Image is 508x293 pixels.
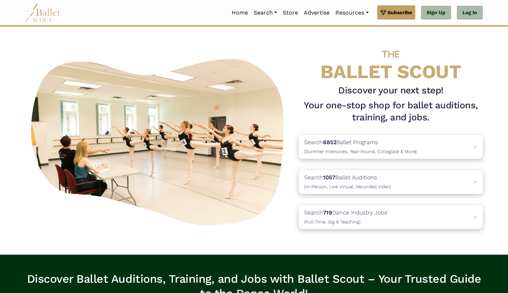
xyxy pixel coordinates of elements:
a: Subscribe [377,5,415,20]
b: 6852 [323,139,336,146]
p: Search Ballet Programs [304,138,417,156]
b: 719 [323,209,332,216]
a: Advertise [301,5,333,20]
img: gem.svg [380,9,386,16]
a: Search1057Ballet Auditions(In-Person, Live Virtual, Recorded Video) > [299,170,483,194]
a: Store [280,5,301,20]
p: Search Ballet Auditions [304,173,391,191]
span: (Summer Intensives, Year-Round, Collegiate & More) [304,149,417,154]
a: Log In [457,6,483,20]
h3: Discover your next step! [299,85,483,97]
a: Home [229,5,251,20]
a: Search [251,5,280,20]
a: Resources [333,5,371,20]
img: A group of ballerinas talking to each other in a ballet studio [25,51,293,230]
a: Search719Dance Industry Jobs(Full-Time, Gig & Teaching) > [299,205,483,229]
span: > [474,179,477,185]
h4: BALLET SCOUT [299,41,483,82]
p: Search Dance Industry Jobs [304,208,387,226]
span: Subscribe [388,9,412,16]
span: > [474,143,477,150]
span: THE [382,48,400,60]
h1: Your one-stop shop for ballet auditions, training, and jobs. [299,99,483,124]
span: > [474,214,477,221]
b: 1057 [323,174,335,181]
span: (Full-Time, Gig & Teaching) [304,219,361,224]
a: Search6852Ballet Programs(Summer Intensives, Year-Round, Collegiate & More)> [299,135,483,159]
a: Sign Up [421,6,451,20]
span: (In-Person, Live Virtual, Recorded Video) [304,184,391,189]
